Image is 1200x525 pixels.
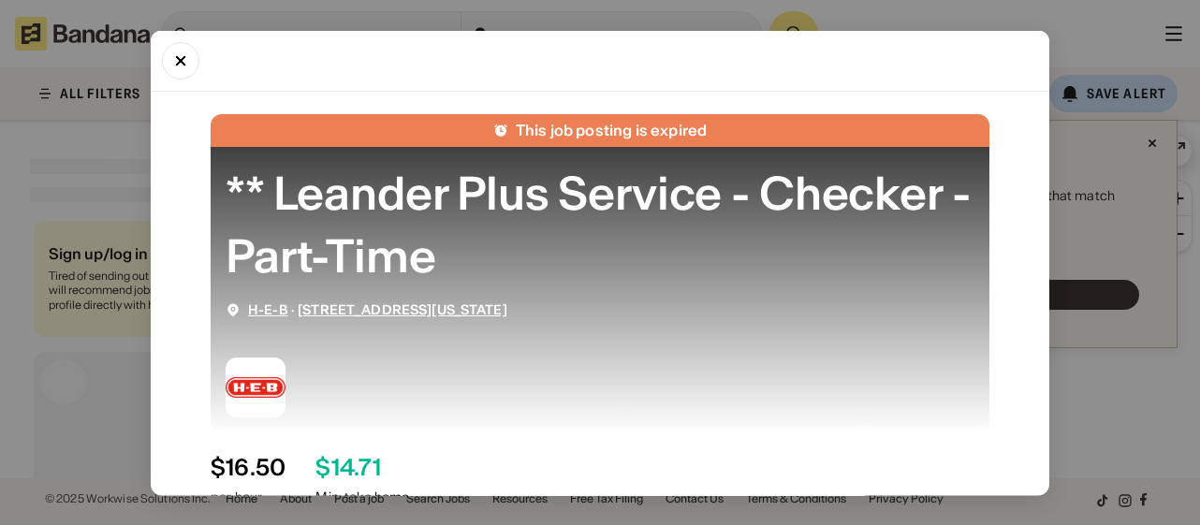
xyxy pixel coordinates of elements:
[211,454,285,481] div: $ 16.50
[162,41,199,79] button: Close
[248,302,507,318] div: ·
[298,301,507,318] a: [STREET_ADDRESS][US_STATE]
[211,489,262,507] div: per hour
[226,161,974,286] div: ** Leander Plus Service - Checker - Part-Time
[516,121,707,139] div: This job posting is expired
[226,357,285,416] img: H-E-B logo
[315,454,380,481] div: $ 14.71
[315,489,432,507] div: Min. take home
[248,301,288,318] a: H-E-B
